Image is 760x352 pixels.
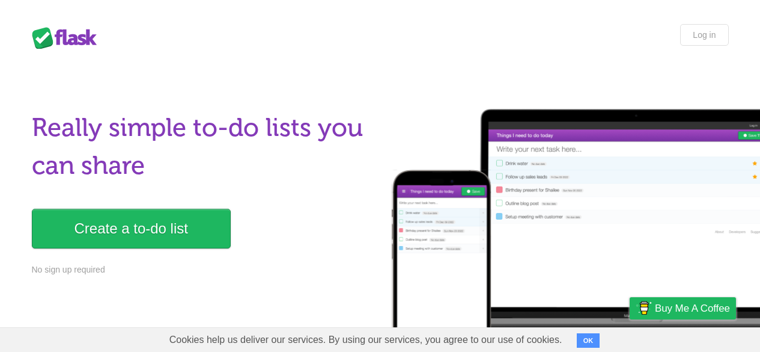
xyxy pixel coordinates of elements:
[32,27,104,49] div: Flask Lists
[630,297,736,320] a: Buy me a coffee
[680,24,728,46] a: Log in
[32,264,373,276] p: No sign up required
[577,333,600,348] button: OK
[157,328,574,352] span: Cookies help us deliver our services. By using our services, you agree to our use of cookies.
[655,298,730,319] span: Buy me a coffee
[636,298,652,318] img: Buy me a coffee
[32,209,231,249] a: Create a to-do list
[32,109,373,185] h1: Really simple to-do lists you can share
